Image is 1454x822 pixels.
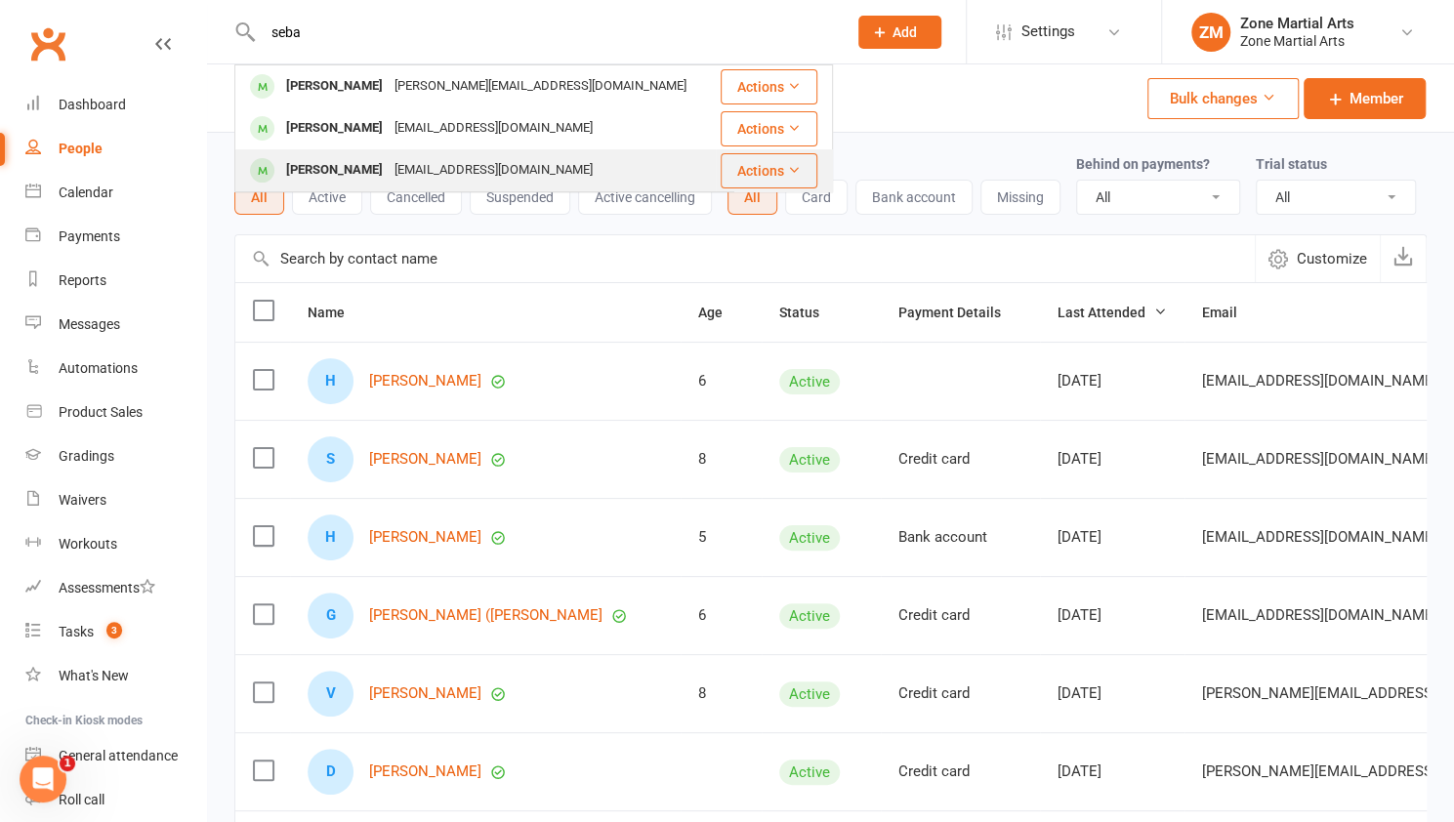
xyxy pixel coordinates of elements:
div: Product Sales [59,404,143,420]
div: Calendar [59,185,113,200]
div: [DATE] [1058,607,1167,624]
div: [PERSON_NAME][EMAIL_ADDRESS][DOMAIN_NAME] [389,72,692,101]
div: Active [779,603,840,629]
a: [PERSON_NAME] ([PERSON_NAME] [369,607,602,624]
button: Suspended [470,180,570,215]
a: [PERSON_NAME] [369,451,481,468]
a: Calendar [25,171,206,215]
iframe: Intercom live chat [20,756,66,802]
a: Messages [25,303,206,347]
div: Roll call [59,792,104,807]
a: [PERSON_NAME] [369,763,481,780]
button: Bulk changes [1147,78,1299,119]
div: Zone Martial Arts [1240,32,1354,50]
span: 3 [106,622,122,638]
div: Hudson [308,514,353,560]
div: Credit card [898,685,1022,702]
button: Status [779,301,841,324]
div: Active [779,681,840,707]
div: Credit card [898,451,1022,468]
div: Dashboard [59,97,126,112]
a: Automations [25,347,206,390]
div: Gradings [59,448,114,464]
div: Messages [59,316,120,332]
label: Trial status [1256,156,1327,172]
div: Credit card [898,607,1022,624]
button: All [727,180,777,215]
button: Customize [1255,235,1380,282]
button: Missing [980,180,1060,215]
a: Workouts [25,522,206,566]
button: Age [698,301,744,324]
button: Email [1202,301,1259,324]
div: 8 [698,451,744,468]
div: ZM [1191,13,1230,52]
button: Last Attended [1058,301,1167,324]
span: [EMAIL_ADDRESS][DOMAIN_NAME] [1202,362,1437,399]
button: Name [308,301,366,324]
div: Hallie [308,358,353,404]
div: What's New [59,668,129,683]
span: Member [1350,87,1403,110]
a: Reports [25,259,206,303]
div: Automations [59,360,138,376]
a: Roll call [25,778,206,822]
a: Gradings [25,434,206,478]
div: [EMAIL_ADDRESS][DOMAIN_NAME] [389,156,599,185]
a: Assessments [25,566,206,610]
div: Assessments [59,580,155,596]
a: Tasks 3 [25,610,206,654]
div: Victoria [308,671,353,717]
div: 6 [698,373,744,390]
div: Reports [59,272,106,288]
span: 1 [60,756,75,771]
span: Add [893,24,917,40]
span: [EMAIL_ADDRESS][DOMAIN_NAME] [1202,440,1437,477]
a: Product Sales [25,390,206,434]
div: Bank account [898,529,1022,546]
div: Active [779,760,840,785]
div: Active [779,369,840,394]
a: People [25,127,206,171]
div: [PERSON_NAME] [280,72,389,101]
div: [EMAIL_ADDRESS][DOMAIN_NAME] [389,114,599,143]
div: General attendance [59,748,178,763]
button: Cancelled [370,180,462,215]
input: Search by contact name [235,235,1255,282]
div: Zone Martial Arts [1240,15,1354,32]
div: Payments [59,228,120,244]
div: Sebastien [308,436,353,482]
button: Actions [721,69,817,104]
a: Waivers [25,478,206,522]
div: Workouts [59,536,117,552]
span: Customize [1297,247,1367,270]
span: Email [1202,305,1259,320]
button: Active [292,180,362,215]
div: Active [779,447,840,473]
div: [PERSON_NAME] [280,114,389,143]
button: Bank account [855,180,973,215]
div: [DATE] [1058,373,1167,390]
a: [PERSON_NAME] [369,685,481,702]
div: Guillaume (Gilly) [308,593,353,638]
button: All [234,180,284,215]
div: [DATE] [1058,451,1167,468]
label: Behind on payments? [1076,156,1210,172]
a: Clubworx [23,20,72,68]
span: [EMAIL_ADDRESS][DOMAIN_NAME] [1202,596,1437,634]
input: Search... [257,19,833,46]
div: [PERSON_NAME] [280,156,389,185]
span: Name [308,305,366,320]
a: [PERSON_NAME] [369,373,481,390]
button: Card [785,180,848,215]
span: Settings [1021,10,1075,54]
div: Waivers [59,492,106,508]
div: People [59,141,103,156]
a: General attendance kiosk mode [25,734,206,778]
span: [EMAIL_ADDRESS][DOMAIN_NAME] [1202,518,1437,555]
div: 6 [698,607,744,624]
button: Actions [721,111,817,146]
div: Dario [308,749,353,795]
span: Payment Details [898,305,1022,320]
div: Active [779,525,840,551]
